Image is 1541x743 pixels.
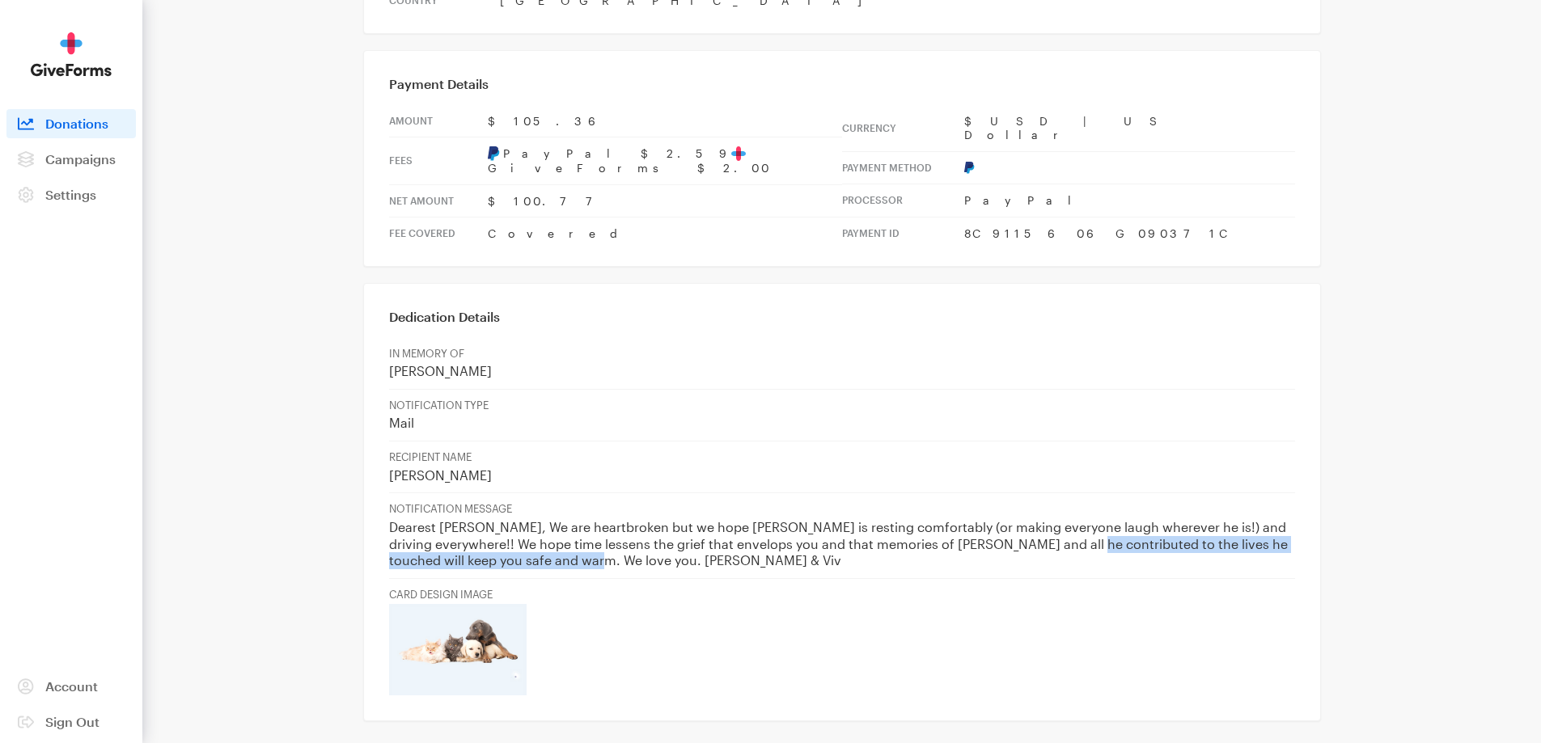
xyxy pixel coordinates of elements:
td: $105.36 [488,105,842,137]
p: Dearest [PERSON_NAME], We are heartbroken but we hope [PERSON_NAME] is resting comfortably (or ma... [389,519,1295,569]
img: BrightFocus Foundation | BrightFocus Foundation [659,27,882,95]
span: Sign Out [45,714,99,729]
img: GiveForms [31,32,112,77]
th: Fee Covered [389,217,488,250]
p: CARD DESIGN IMAGE [389,588,1295,602]
span: Campaigns [45,151,116,167]
th: Fees [389,137,488,185]
td: PayPal [964,184,1295,217]
td: $USD | US Dollar [964,105,1295,152]
p: [PERSON_NAME] [389,363,1295,380]
a: Donations [6,109,136,138]
td: Covered [488,217,842,250]
p: [PERSON_NAME] [389,467,1295,484]
th: Currency [842,105,964,152]
td: Your generous, tax-deductible gift to BrightFocus Foundation will go to work to help fund promisi... [572,464,970,660]
span: Settings [45,187,96,202]
img: 3.jpg [389,604,527,695]
a: Sign Out [6,707,136,737]
a: Account [6,672,136,701]
td: PayPal $2.59 GiveForms $2.00 [488,137,842,185]
img: favicon-aeed1a25926f1876c519c09abb28a859d2c37b09480cd79f99d23ee3a2171d47.svg [731,146,746,161]
th: Amount [389,105,488,137]
td: Thank You! [528,152,1014,205]
th: Processor [842,184,964,217]
th: Payment Method [842,151,964,184]
h3: Payment Details [389,76,1295,92]
td: 8C9115606G090371C [964,217,1295,249]
p: RECIPIENT NAME [389,450,1295,464]
th: Payment Id [842,217,964,249]
h3: Dedication Details [389,309,1295,325]
p: IN MEMORY OF [389,347,1295,361]
img: pay-pal-05bf541b6ab056f8d1cb95da645a1bb1692338e635cecbb3449344ad66aca00b.svg [488,146,501,161]
th: Net Amount [389,184,488,217]
a: Settings [6,180,136,209]
span: Account [45,678,98,694]
span: Donations [45,116,108,131]
td: Your gift receipt is attached [696,712,856,726]
a: Campaigns [6,145,136,174]
p: Mail [389,415,1295,432]
p: NOTIFICATION MESSAGE [389,502,1295,516]
td: $100.77 [488,184,842,217]
p: NOTIFICATION TYPE [389,399,1295,412]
